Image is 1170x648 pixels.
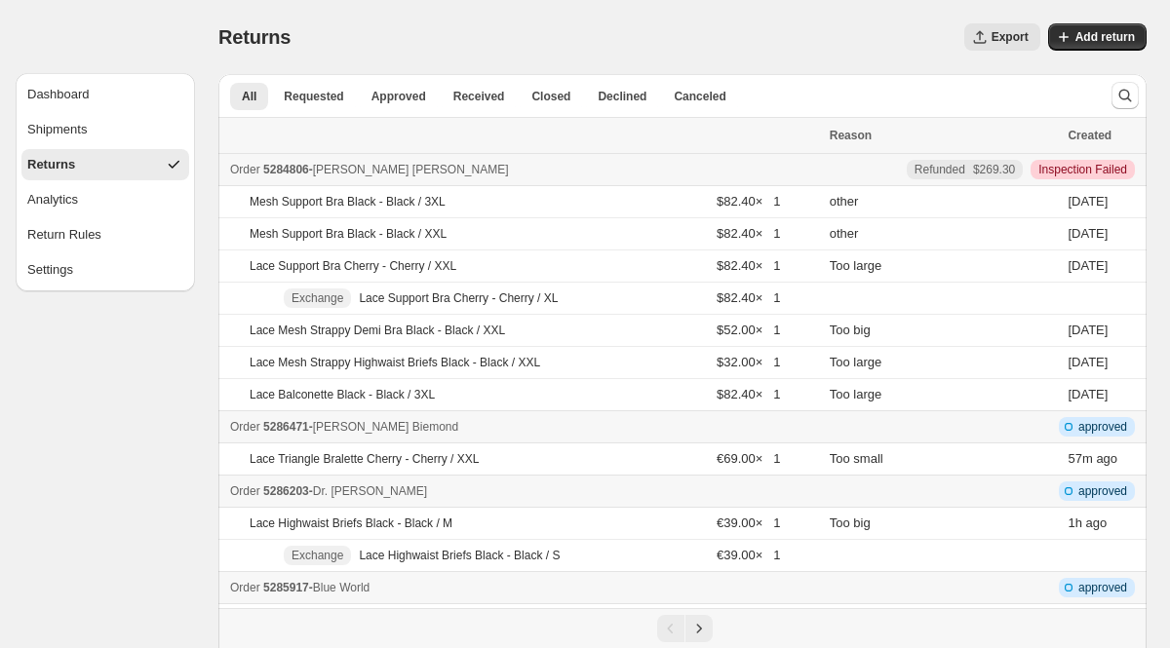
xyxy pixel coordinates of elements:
div: Dashboard [27,85,90,104]
p: Mesh Support Bra Black - Black / XXL [250,226,447,242]
button: Dashboard [21,79,189,110]
td: Too large [824,379,1063,411]
span: Created [1068,129,1111,142]
p: Lace Highwaist Briefs Black - Black / M [250,515,452,531]
span: $82.40 × 1 [717,290,780,305]
span: [PERSON_NAME] Biemond [313,420,458,434]
span: $269.30 [973,162,1015,177]
div: - [230,160,818,179]
span: Received [453,89,505,104]
button: Search and filter results [1111,82,1139,109]
span: approved [1078,483,1127,499]
span: $52.00 × 1 [717,323,780,337]
span: $82.40 × 1 [717,194,780,209]
span: Closed [531,89,570,104]
button: Add return [1048,23,1147,51]
div: Returns [27,155,75,174]
button: Analytics [21,184,189,215]
td: Too big [824,508,1063,540]
td: other [824,186,1063,218]
time: Monday, September 15, 2025 at 5:37:14 PM [1068,355,1108,369]
span: Export [992,29,1029,45]
span: Add return [1075,29,1135,45]
button: Return Rules [21,219,189,250]
td: Too small [824,443,1063,476]
p: Lace Support Bra Cherry - Cherry / XL [359,290,558,306]
span: Order [230,581,260,594]
button: Export [964,23,1040,51]
p: Lace Mesh Strappy Highwaist Briefs Black - Black / XXL [250,355,540,370]
span: Requested [284,89,343,104]
time: Monday, September 15, 2025 at 5:37:14 PM [1068,387,1108,401]
span: Dr. [PERSON_NAME] [313,484,427,498]
span: €69.00 × 1 [717,451,780,466]
button: Returns [21,149,189,180]
div: Analytics [27,190,78,210]
span: Exchange [292,548,343,563]
td: other [824,218,1063,250]
div: - [230,578,818,597]
p: Lace Balconette Black - Black / 3XL [250,387,435,402]
p: Lace Triangle Bralette Cherry - Cherry / XXL [250,451,479,467]
span: Inspection Failed [1038,162,1127,177]
td: Too large [824,250,1063,283]
span: 5285917 [263,581,309,594]
span: 5284806 [263,163,309,176]
div: Settings [27,260,73,280]
span: [PERSON_NAME] [PERSON_NAME] [313,163,509,176]
time: Monday, September 15, 2025 at 5:37:14 PM [1068,258,1108,273]
time: Thursday, September 25, 2025 at 10:24:17 AM [1068,515,1081,530]
div: Return Rules [27,225,101,245]
span: Reason [830,129,872,142]
span: Approved [371,89,426,104]
td: ago [1062,508,1147,540]
span: approved [1078,419,1127,435]
span: Blue World [313,581,370,594]
td: ago [1062,604,1147,636]
div: - [230,417,818,437]
span: All [242,89,256,104]
span: Returns [218,26,291,48]
td: other [824,604,1063,636]
span: $82.40 × 1 [717,387,780,401]
span: Order [230,163,260,176]
p: Lace Support Bra Cherry - Cherry / XXL [250,258,456,274]
span: $32.00 × 1 [717,355,780,369]
span: $82.40 × 1 [717,226,780,241]
td: ago [1062,443,1147,476]
span: Order [230,484,260,498]
p: Mesh Support Bra Black - Black / 3XL [250,194,446,210]
time: Monday, September 15, 2025 at 5:37:14 PM [1068,323,1108,337]
span: Order [230,420,260,434]
button: Shipments [21,114,189,145]
time: Monday, September 15, 2025 at 5:37:14 PM [1068,226,1108,241]
span: Exchange [292,290,343,306]
div: - [230,481,818,501]
span: 5286471 [263,420,309,434]
td: Too large [824,347,1063,379]
span: €39.00 × 1 [717,548,780,562]
td: Too big [824,315,1063,347]
time: Thursday, September 25, 2025 at 10:42:20 AM [1068,451,1092,466]
p: Lace Highwaist Briefs Black - Black / S [359,548,560,563]
button: Settings [21,254,189,286]
span: approved [1078,580,1127,595]
span: Canceled [674,89,725,104]
div: Refunded [915,162,1015,177]
button: Next [685,615,713,642]
span: Declined [598,89,646,104]
p: Lace Mesh Strappy Demi Bra Black - Black / XXL [250,323,505,338]
span: 5286203 [263,484,309,498]
div: Shipments [27,120,87,139]
span: $82.40 × 1 [717,258,780,273]
time: Monday, September 15, 2025 at 5:37:14 PM [1068,194,1108,209]
nav: Pagination [218,608,1147,648]
span: €39.00 × 1 [717,515,780,530]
